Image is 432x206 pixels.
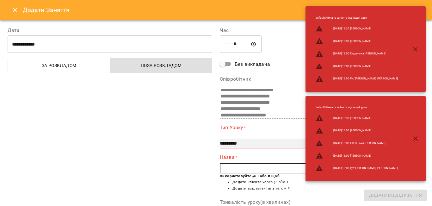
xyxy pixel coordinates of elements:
[114,62,208,69] span: Поза розкладом
[220,200,424,205] label: Тривалість уроку(в хвилинах)
[8,28,212,33] label: Дата
[311,60,403,73] li: [DATE] 13:00 [PERSON_NAME]
[311,162,403,175] li: [DATE] 13:00 Гур'[PERSON_NAME] [PERSON_NAME]
[311,22,403,35] li: [DATE] 13:30 [PERSON_NAME]
[220,153,424,161] label: Назва
[311,35,403,47] li: [DATE] 13:00 [PERSON_NAME]
[311,13,403,22] li: default : Кімната зайнята під інший урок
[220,174,280,178] b: Використовуйте @ + або # щоб
[235,60,270,68] span: Без викладача
[23,5,424,15] h6: Додати Заняття
[311,124,403,137] li: [DATE] 13:00 [PERSON_NAME]
[232,179,424,185] li: Додати клієнта через @ або +
[311,103,403,112] li: default : Кімната зайнята під інший урок
[12,62,106,69] span: За розкладом
[220,124,424,131] label: Тип Уроку
[311,72,403,85] li: [DATE] 13:00 Гур'[PERSON_NAME] [PERSON_NAME]
[232,185,424,192] li: Додати всіх клієнтів з тегом #
[220,77,424,82] label: Співробітник
[8,3,23,18] button: Close
[311,112,403,124] li: [DATE] 13:30 [PERSON_NAME]
[311,47,403,60] li: [DATE] 13:00 Гладенька [PERSON_NAME]
[220,28,424,33] label: Час
[311,137,403,150] li: [DATE] 13:00 Гладенька [PERSON_NAME]
[8,58,110,73] button: За розкладом
[110,58,212,73] button: Поза розкладом
[311,149,403,162] li: [DATE] 13:00 [PERSON_NAME]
